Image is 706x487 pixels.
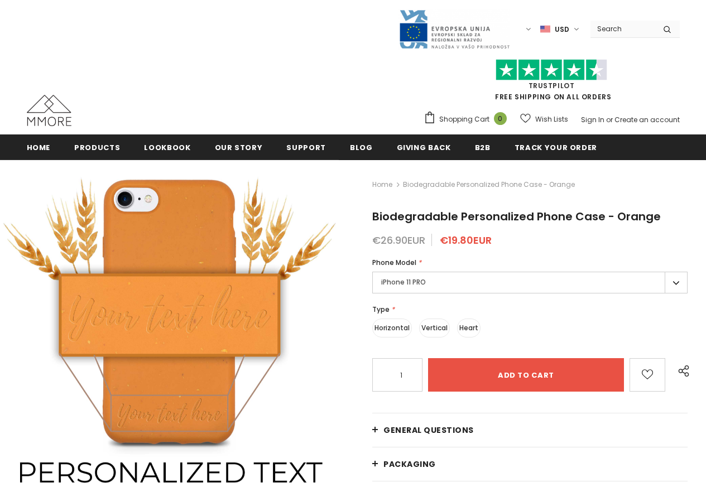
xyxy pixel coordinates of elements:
[614,115,680,124] a: Create an account
[540,25,550,34] img: USD
[398,9,510,50] img: Javni Razpis
[520,109,568,129] a: Wish Lists
[372,258,416,267] span: Phone Model
[590,21,655,37] input: Search Site
[606,115,613,124] span: or
[419,319,450,337] label: Vertical
[403,178,575,191] span: Biodegradable Personalized Phone Case - Orange
[372,319,412,337] label: Horizontal
[372,413,688,447] a: General Questions
[515,134,597,160] a: Track your order
[440,233,492,247] span: €19.80EUR
[286,142,326,153] span: support
[424,64,680,102] span: FREE SHIPPING ON ALL ORDERS
[372,272,688,293] label: iPhone 11 PRO
[372,178,392,191] a: Home
[27,142,51,153] span: Home
[515,142,597,153] span: Track your order
[475,134,491,160] a: B2B
[144,134,190,160] a: Lookbook
[74,134,120,160] a: Products
[215,134,263,160] a: Our Story
[457,319,481,337] label: Heart
[383,425,474,436] span: General Questions
[475,142,491,153] span: B2B
[372,209,661,224] span: Biodegradable Personalized Phone Case - Orange
[372,233,425,247] span: €26.90EUR
[496,59,607,81] img: Trust Pilot Stars
[350,134,373,160] a: Blog
[398,24,510,33] a: Javni Razpis
[397,134,451,160] a: Giving back
[286,134,326,160] a: support
[555,24,569,35] span: USD
[27,95,71,126] img: MMORE Cases
[428,358,624,392] input: Add to cart
[350,142,373,153] span: Blog
[529,81,575,90] a: Trustpilot
[581,115,604,124] a: Sign In
[27,134,51,160] a: Home
[74,142,120,153] span: Products
[383,459,436,470] span: PACKAGING
[215,142,263,153] span: Our Story
[372,305,390,314] span: Type
[397,142,451,153] span: Giving back
[144,142,190,153] span: Lookbook
[439,114,489,125] span: Shopping Cart
[372,447,688,481] a: PACKAGING
[535,114,568,125] span: Wish Lists
[424,111,512,128] a: Shopping Cart 0
[494,112,507,125] span: 0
